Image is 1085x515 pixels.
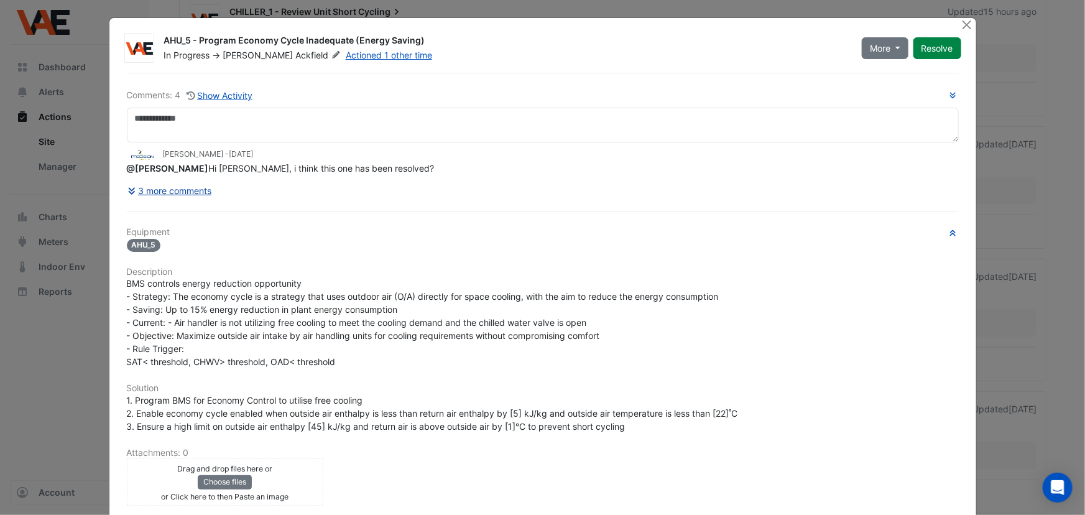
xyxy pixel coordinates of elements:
[127,163,209,174] span: ccoyle@vaegroup.com.au [VAE Group]
[186,88,254,103] button: Show Activity
[161,492,289,501] small: or Click here to then Paste an image
[127,383,959,394] h6: Solution
[127,395,738,432] span: 1. Program BMS for Economy Control to utilise free cooling 2. Enable economy cycle enabled when o...
[127,278,719,367] span: BMS controls energy reduction opportunity - Strategy: The economy cycle is a strategy that uses o...
[127,448,959,458] h6: Attachments: 0
[163,149,254,160] small: [PERSON_NAME] -
[127,180,213,202] button: 3 more comments
[125,42,154,55] img: VAE Group
[1043,473,1073,503] div: Open Intercom Messenger
[870,42,890,55] span: More
[913,37,961,59] button: Resolve
[862,37,908,59] button: More
[127,88,254,103] div: Comments: 4
[213,50,221,60] span: ->
[127,227,959,238] h6: Equipment
[177,464,272,473] small: Drag and drop files here or
[296,49,343,62] span: Ackfield
[229,149,254,159] span: 2025-08-07 16:59:27
[127,163,435,174] span: Hi [PERSON_NAME], i think this one has been resolved?
[127,148,158,162] img: Precision Group
[164,50,210,60] span: In Progress
[198,475,252,489] button: Choose files
[961,18,974,31] button: Close
[346,50,432,60] a: Actioned 1 other time
[127,267,959,277] h6: Description
[164,34,847,49] div: AHU_5 - Program Economy Cycle Inadequate (Energy Saving)
[223,50,293,60] span: [PERSON_NAME]
[127,239,161,252] span: AHU_5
